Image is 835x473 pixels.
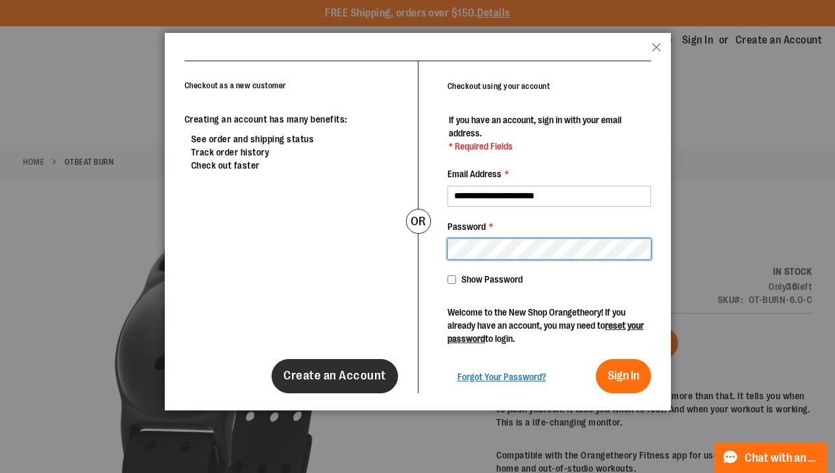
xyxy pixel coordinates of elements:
[191,159,398,172] li: Check out faster
[745,452,819,464] span: Chat with an Expert
[447,306,651,345] p: Welcome to the New Shop Orangetheory! If you already have an account, you may need to to login.
[461,274,523,285] span: Show Password
[447,221,486,232] span: Password
[457,372,546,382] span: Forgot Your Password?
[457,370,546,383] a: Forgot Your Password?
[714,443,828,473] button: Chat with an Expert
[185,81,286,90] strong: Checkout as a new customer
[447,320,644,344] a: reset your password
[608,369,639,382] span: Sign In
[449,140,650,153] span: * Required Fields
[191,146,398,159] li: Track order history
[283,368,386,383] span: Create an Account
[272,359,398,393] a: Create an Account
[449,115,621,138] span: If you have an account, sign in with your email address.
[185,113,398,126] p: Creating an account has many benefits:
[406,209,431,234] div: or
[447,82,550,91] strong: Checkout using your account
[447,169,502,179] span: Email Address
[596,359,651,393] button: Sign In
[191,132,398,146] li: See order and shipping status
